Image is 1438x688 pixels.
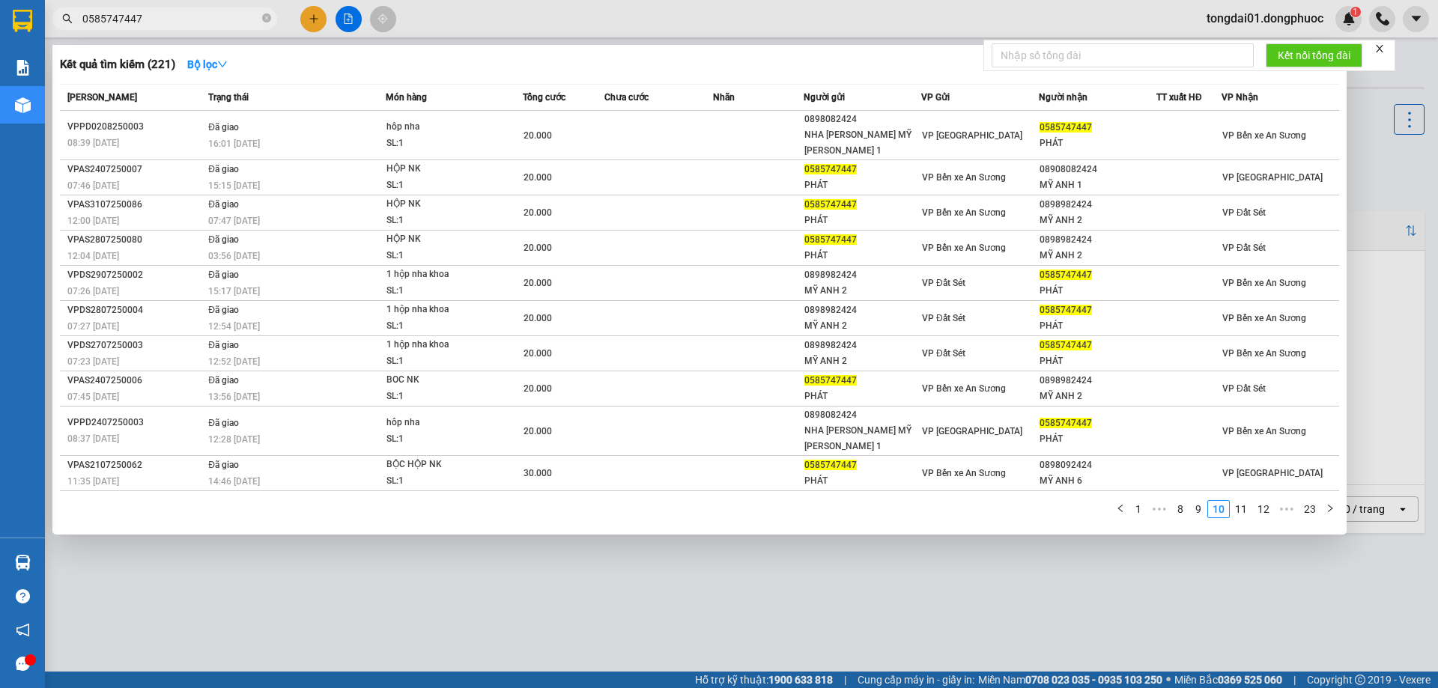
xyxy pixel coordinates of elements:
[386,248,499,264] div: SL: 1
[804,375,857,386] span: 0585747447
[804,473,920,489] div: PHÁT
[1040,457,1156,473] div: 0898092424
[208,460,239,470] span: Đã giao
[208,199,239,210] span: Đã giao
[67,232,204,248] div: VPAS2807250080
[922,207,1006,218] span: VP Bến xe An Sương
[208,392,260,402] span: 13:56 [DATE]
[208,180,260,191] span: 15:15 [DATE]
[804,213,920,228] div: PHÁT
[386,213,499,229] div: SL: 1
[1130,501,1147,517] a: 1
[386,415,499,431] div: hôp nha
[208,216,260,226] span: 07:47 [DATE]
[262,12,271,26] span: close-circle
[804,283,920,299] div: MỸ ANH 2
[1040,162,1156,177] div: 08908082424
[208,321,260,332] span: 12:54 [DATE]
[523,92,565,103] span: Tổng cước
[922,348,965,359] span: VP Đất Sét
[804,302,920,318] div: 0898982424
[1299,501,1320,517] a: 23
[992,43,1254,67] input: Nhập số tổng đài
[1040,305,1092,315] span: 0585747447
[1040,389,1156,404] div: MỸ ANH 2
[1222,172,1323,183] span: VP [GEOGRAPHIC_DATA]
[208,251,260,261] span: 03:56 [DATE]
[1040,197,1156,213] div: 0898982424
[386,353,499,370] div: SL: 1
[67,267,204,283] div: VPDS2907250002
[524,172,552,183] span: 20.000
[1374,43,1385,54] span: close
[1172,501,1189,517] a: 8
[1171,500,1189,518] li: 8
[386,318,499,335] div: SL: 1
[804,164,857,174] span: 0585747447
[524,278,552,288] span: 20.000
[1222,468,1323,478] span: VP [GEOGRAPHIC_DATA]
[1222,92,1258,103] span: VP Nhận
[1040,177,1156,193] div: MỸ ANH 1
[524,426,552,436] span: 20.000
[386,389,499,405] div: SL: 1
[1299,500,1321,518] li: 23
[804,199,857,210] span: 0585747447
[804,389,920,404] div: PHÁT
[386,161,499,177] div: HỘP NK
[386,473,499,490] div: SL: 1
[1189,500,1207,518] li: 9
[67,476,119,487] span: 11:35 [DATE]
[524,468,552,478] span: 30.000
[60,57,175,73] h3: Kết quả tìm kiếm ( 221 )
[187,58,228,70] strong: Bộ lọc
[386,372,499,389] div: BOC NK
[1040,122,1092,133] span: 0585747447
[1278,47,1350,64] span: Kết nối tổng đài
[175,52,240,76] button: Bộ lọcdown
[1253,501,1274,517] a: 12
[208,418,239,428] span: Đã giao
[1040,431,1156,447] div: PHÁT
[1040,136,1156,151] div: PHÁT
[1040,270,1092,280] span: 0585747447
[15,97,31,113] img: warehouse-icon
[922,130,1022,141] span: VP [GEOGRAPHIC_DATA]
[386,92,427,103] span: Món hàng
[386,337,499,353] div: 1 hộp nha khoa
[208,286,260,296] span: 15:17 [DATE]
[1147,500,1171,518] li: Previous 5 Pages
[208,164,239,174] span: Đã giao
[804,234,857,245] span: 0585747447
[208,122,239,133] span: Đã giao
[13,10,32,32] img: logo-vxr
[1040,353,1156,369] div: PHÁT
[62,13,73,24] span: search
[1208,501,1229,517] a: 10
[67,92,137,103] span: [PERSON_NAME]
[922,278,965,288] span: VP Đất Sét
[386,136,499,152] div: SL: 1
[1222,426,1306,436] span: VP Bến xe An Sương
[1222,348,1306,359] span: VP Bến xe An Sương
[1252,500,1275,518] li: 12
[1321,500,1339,518] li: Next Page
[804,460,857,470] span: 0585747447
[1040,340,1092,350] span: 0585747447
[208,434,260,445] span: 12:28 [DATE]
[1040,232,1156,248] div: 0898982424
[1230,500,1252,518] li: 11
[208,138,260,149] span: 16:01 [DATE]
[922,383,1006,394] span: VP Bến xe An Sương
[208,305,239,315] span: Đã giao
[67,251,119,261] span: 12:04 [DATE]
[386,119,499,136] div: hôp nha
[67,457,204,473] div: VPAS2107250062
[1231,501,1252,517] a: 11
[67,433,119,444] span: 08:37 [DATE]
[1222,278,1306,288] span: VP Bến xe An Sương
[67,392,119,402] span: 07:45 [DATE]
[804,248,920,264] div: PHÁT
[67,373,204,389] div: VPAS2407250006
[1207,500,1230,518] li: 10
